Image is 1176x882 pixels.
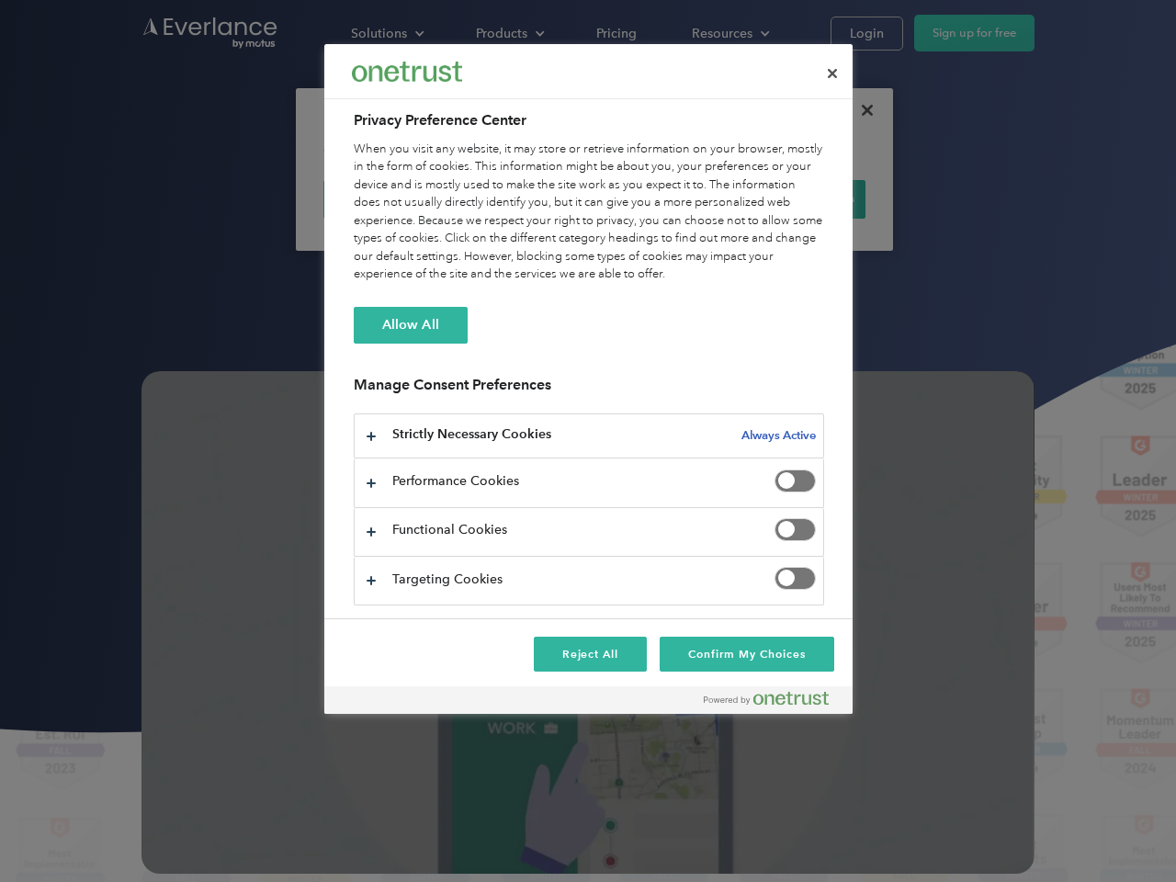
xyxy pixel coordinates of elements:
[354,376,824,404] h3: Manage Consent Preferences
[354,307,468,344] button: Allow All
[812,53,853,94] button: Close
[135,109,228,148] input: Submit
[354,109,824,131] h2: Privacy Preference Center
[324,44,853,714] div: Privacy Preference Center
[660,637,833,672] button: Confirm My Choices
[534,637,648,672] button: Reject All
[324,44,853,714] div: Preference center
[704,691,829,706] img: Powered by OneTrust Opens in a new Tab
[352,62,462,81] img: Everlance
[352,53,462,90] div: Everlance
[704,691,843,714] a: Powered by OneTrust Opens in a new Tab
[354,141,824,284] div: When you visit any website, it may store or retrieve information on your browser, mostly in the f...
